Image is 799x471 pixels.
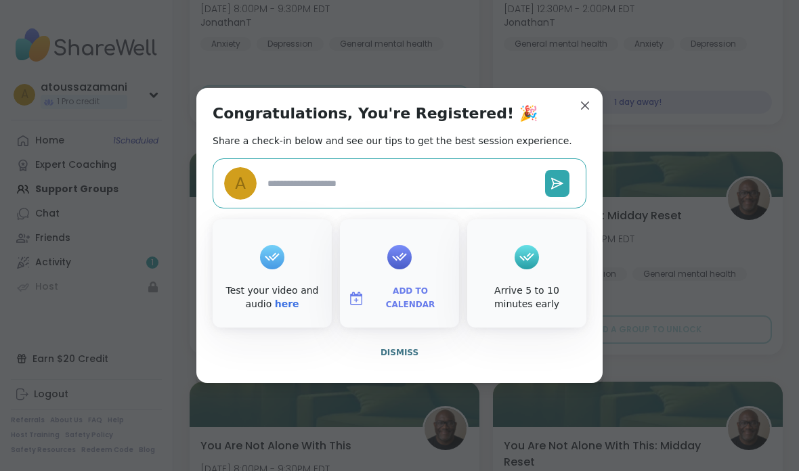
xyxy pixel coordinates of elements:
[348,290,364,307] img: ShareWell Logomark
[235,172,246,196] span: a
[381,348,418,357] span: Dismiss
[370,285,451,311] span: Add to Calendar
[343,284,456,313] button: Add to Calendar
[215,284,329,311] div: Test your video and audio
[213,104,538,123] h1: Congratulations, You're Registered! 🎉
[213,338,586,367] button: Dismiss
[213,134,572,148] h2: Share a check-in below and see our tips to get the best session experience.
[275,298,299,309] a: here
[470,284,584,311] div: Arrive 5 to 10 minutes early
